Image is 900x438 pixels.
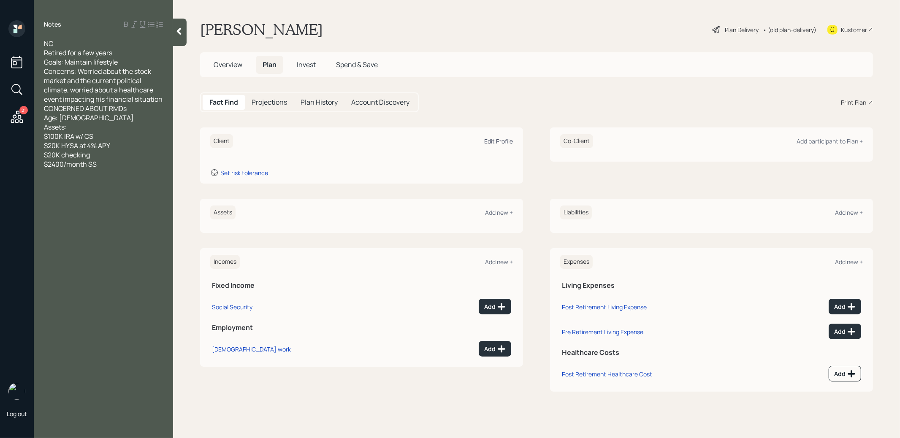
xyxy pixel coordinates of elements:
div: Edit Profile [484,137,513,145]
span: Spend & Save [336,60,378,69]
button: Add [829,324,861,339]
h5: Plan History [301,98,338,106]
img: treva-nostdahl-headshot.png [8,383,25,400]
h5: Projections [252,98,287,106]
span: Plan [263,60,277,69]
div: Add new + [835,258,863,266]
button: Add [829,366,861,381]
div: Pre Retirement Living Expense [562,328,643,336]
div: Add new + [485,258,513,266]
div: Add [484,303,506,311]
h5: Healthcare Costs [562,349,861,357]
div: Add [834,303,856,311]
div: [DEMOGRAPHIC_DATA] work [212,345,291,353]
div: Add participant to Plan + [797,137,863,145]
button: Add [829,299,861,314]
h6: Liabilities [560,205,592,219]
h6: Incomes [210,255,240,269]
div: Add new + [485,208,513,216]
label: Notes [44,20,61,29]
h6: Client [210,134,233,148]
h5: Fixed Income [212,281,511,289]
div: Plan Delivery [725,25,759,34]
h5: Account Discovery [351,98,409,106]
button: Add [479,299,511,314]
h6: Assets [210,205,236,219]
div: Kustomer [841,25,867,34]
div: Add [484,345,506,353]
span: Overview [214,60,242,69]
span: NC Retired for a few years Goals: Maintain lifestyle Concerns: Worried about the stock market and... [44,39,163,169]
div: Set risk tolerance [220,169,268,177]
div: 21 [19,106,28,114]
div: Log out [7,410,27,418]
h6: Expenses [560,255,593,269]
div: Social Security [212,303,252,311]
h5: Employment [212,324,511,332]
h5: Fact Find [209,98,238,106]
div: Add [834,370,856,378]
h1: [PERSON_NAME] [200,20,323,39]
h6: Co-Client [560,134,593,148]
div: Add [834,327,856,336]
button: Add [479,341,511,357]
div: Post Retirement Living Expense [562,303,647,311]
span: Invest [297,60,316,69]
div: • (old plan-delivery) [763,25,816,34]
div: Post Retirement Healthcare Cost [562,370,652,378]
div: Add new + [835,208,863,216]
div: Print Plan [841,98,866,107]
h5: Living Expenses [562,281,861,289]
